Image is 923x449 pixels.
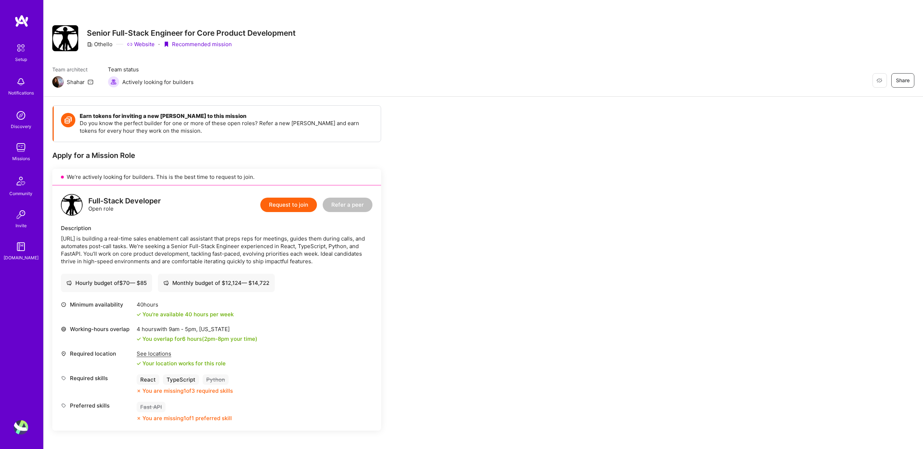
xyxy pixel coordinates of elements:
i: icon Check [137,337,141,341]
button: Request to join [260,198,317,212]
div: · [158,40,160,48]
i: icon Clock [61,302,66,307]
i: icon Check [137,312,141,317]
i: icon Mail [88,79,93,85]
span: Team architect [52,66,93,73]
div: Shahar [67,78,85,86]
div: Required location [61,350,133,357]
i: icon Check [137,361,141,366]
a: User Avatar [12,420,30,435]
span: 2pm - 8pm [204,335,229,342]
i: icon Cash [163,280,169,286]
div: Community [9,190,32,197]
div: Minimum availability [61,301,133,308]
div: Required skills [61,374,133,382]
div: Invite [16,222,27,229]
div: [DOMAIN_NAME] [4,254,39,261]
img: Company Logo [52,25,78,51]
i: icon Tag [61,375,66,381]
a: Website [127,40,155,48]
button: Share [891,73,914,88]
button: Refer a peer [323,198,372,212]
div: Hourly budget of $ 70 — $ 85 [66,279,147,287]
div: Description [61,224,372,232]
div: Preferred skills [61,402,133,409]
div: Othello [87,40,112,48]
div: Full-Stack Developer [88,197,161,205]
div: Open role [88,197,161,212]
div: Apply for a Mission Role [52,151,381,160]
img: Community [12,172,30,190]
div: [URL] is building a real-time sales enablement call assistant that preps reps for meetings, guide... [61,235,372,265]
div: Recommended mission [163,40,232,48]
span: Actively looking for builders [122,78,194,86]
div: Setup [15,56,27,63]
img: logo [61,194,83,216]
div: Notifications [8,89,34,97]
div: You're available 40 hours per week [137,311,234,318]
div: Python [203,374,229,385]
i: icon CloseOrange [137,416,141,421]
div: You overlap for 6 hours ( your time) [142,335,257,343]
img: Invite [14,207,28,222]
img: Team Architect [52,76,64,88]
img: Token icon [61,113,75,127]
div: You are missing 1 of 1 preferred skill [142,414,232,422]
div: You are missing 1 of 3 required skills [142,387,233,395]
div: Your location works for this role [137,360,226,367]
img: bell [14,75,28,89]
p: Do you know the perfect builder for one or more of these open roles? Refer a new [PERSON_NAME] an... [80,119,374,135]
img: teamwork [14,140,28,155]
div: TypeScript [163,374,199,385]
div: 40 hours [137,301,234,308]
i: icon PurpleRibbon [163,41,169,47]
img: logo [14,14,29,27]
i: icon CompanyGray [87,41,93,47]
img: discovery [14,108,28,123]
span: Share [896,77,910,84]
div: We’re actively looking for builders. This is the best time to request to join. [52,169,381,185]
div: Discovery [11,123,31,130]
img: guide book [14,239,28,254]
i: icon Cash [66,280,72,286]
i: icon World [61,326,66,332]
img: Actively looking for builders [108,76,119,88]
div: Working-hours overlap [61,325,133,333]
div: Missions [12,155,30,162]
span: 9am - 5pm , [167,326,199,333]
img: setup [13,40,28,56]
div: React [137,374,159,385]
img: User Avatar [14,420,28,435]
div: Monthly budget of $ 12,124 — $ 14,722 [163,279,269,287]
i: icon Location [61,351,66,356]
i: icon EyeClosed [876,78,882,83]
h3: Senior Full-Stack Engineer for Core Product Development [87,28,296,38]
span: Team status [108,66,194,73]
i: icon CloseOrange [137,389,141,393]
h4: Earn tokens for inviting a new [PERSON_NAME] to this mission [80,113,374,119]
div: Fast API [137,402,165,412]
i: icon Tag [61,403,66,408]
div: 4 hours with [US_STATE] [137,325,257,333]
div: See locations [137,350,226,357]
